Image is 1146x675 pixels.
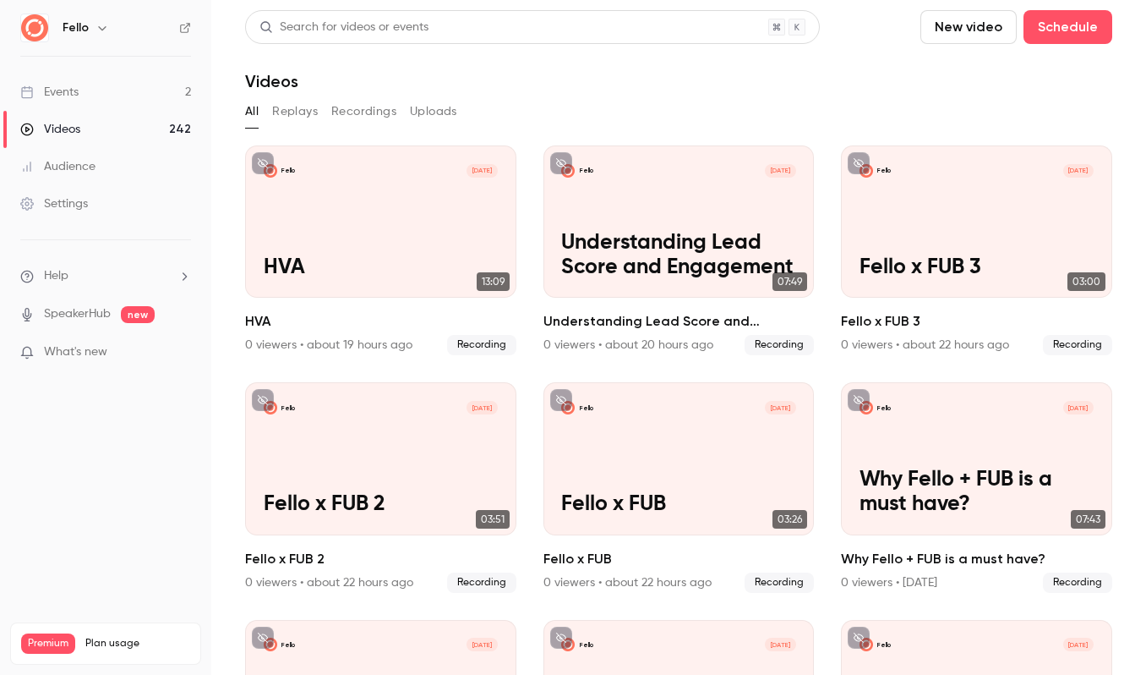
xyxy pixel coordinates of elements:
[259,19,428,36] div: Search for videos or events
[765,638,796,651] span: [DATE]
[467,164,498,178] span: [DATE]
[1043,335,1112,355] span: Recording
[745,573,814,593] span: Recording
[467,401,498,414] span: [DATE]
[543,337,713,354] div: 0 viewers • about 20 hours ago
[20,195,88,212] div: Settings
[550,152,572,174] button: unpublished
[841,549,1112,569] h2: Why Fello + FUB is a must have?
[245,549,516,569] h2: Fello x FUB 2
[20,158,95,175] div: Audience
[877,640,891,650] p: Fello
[1071,510,1105,529] span: 07:43
[121,306,155,323] span: new
[245,382,516,592] a: Fello x FUB 2Fello[DATE]Fello x FUB 203:51Fello x FUB 20 viewers • about 22 hours agoRecording
[245,337,412,354] div: 0 viewers • about 19 hours ago
[21,14,48,41] img: Fello
[245,98,259,125] button: All
[281,640,295,650] p: Fello
[252,152,274,174] button: unpublished
[44,305,111,323] a: SpeakerHub
[561,492,795,517] p: Fello x FUB
[477,272,510,291] span: 13:09
[252,389,274,411] button: unpublished
[245,382,516,592] li: Fello x FUB 2
[20,267,191,285] li: help-dropdown-opener
[331,98,396,125] button: Recordings
[550,627,572,649] button: unpublished
[245,145,516,355] li: HVA
[580,403,593,413] p: Fello
[476,510,510,529] span: 03:51
[848,152,870,174] button: unpublished
[281,166,295,175] p: Fello
[580,166,593,175] p: Fello
[281,403,295,413] p: Fello
[877,403,891,413] p: Fello
[85,637,190,650] span: Plan usage
[467,638,498,651] span: [DATE]
[772,272,807,291] span: 07:49
[745,335,814,355] span: Recording
[44,343,107,361] span: What's new
[44,267,68,285] span: Help
[245,145,516,355] a: HVAFello[DATE]HVA13:09HVA0 viewers • about 19 hours agoRecording
[920,10,1017,44] button: New video
[841,382,1112,592] li: Why Fello + FUB is a must have?
[848,389,870,411] button: unpublished
[264,492,498,517] p: Fello x FUB 2
[543,145,815,355] a: Understanding Lead Score and EngagementFello[DATE]Understanding Lead Score and Engagement07:49Und...
[765,164,796,178] span: [DATE]
[63,19,89,36] h6: Fello
[252,627,274,649] button: unpublished
[245,71,298,91] h1: Videos
[859,468,1094,517] p: Why Fello + FUB is a must have?
[1063,164,1094,178] span: [DATE]
[561,231,795,280] p: Understanding Lead Score and Engagement
[543,382,815,592] li: Fello x FUB
[1067,272,1105,291] span: 03:00
[841,311,1112,332] h2: Fello x FUB 3
[543,382,815,592] a: Fello x FUBFello[DATE]Fello x FUB03:26Fello x FUB0 viewers • about 22 hours agoRecording
[20,84,79,101] div: Events
[245,311,516,332] h2: HVA
[580,640,593,650] p: Fello
[264,255,498,280] p: HVA
[877,166,891,175] p: Fello
[543,311,815,332] h2: Understanding Lead Score and Engagement
[841,145,1112,355] li: Fello x FUB 3
[20,121,80,138] div: Videos
[1063,401,1094,414] span: [DATE]
[841,382,1112,592] a: Why Fello + FUB is a must have?Fello[DATE]Why Fello + FUB is a must have?07:43Why Fello + FUB is ...
[848,627,870,649] button: unpublished
[447,335,516,355] span: Recording
[1063,638,1094,651] span: [DATE]
[543,574,712,591] div: 0 viewers • about 22 hours ago
[841,337,1009,354] div: 0 viewers • about 22 hours ago
[859,255,1094,280] p: Fello x FUB 3
[765,401,796,414] span: [DATE]
[410,98,457,125] button: Uploads
[447,573,516,593] span: Recording
[272,98,318,125] button: Replays
[841,145,1112,355] a: Fello x FUB 3Fello[DATE]Fello x FUB 303:00Fello x FUB 30 viewers • about 22 hours agoRecording
[550,389,572,411] button: unpublished
[245,574,413,591] div: 0 viewers • about 22 hours ago
[543,145,815,355] li: Understanding Lead Score and Engagement
[1043,573,1112,593] span: Recording
[21,634,75,654] span: Premium
[245,10,1112,665] section: Videos
[543,549,815,569] h2: Fello x FUB
[841,574,937,591] div: 0 viewers • [DATE]
[772,510,807,529] span: 03:26
[1023,10,1112,44] button: Schedule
